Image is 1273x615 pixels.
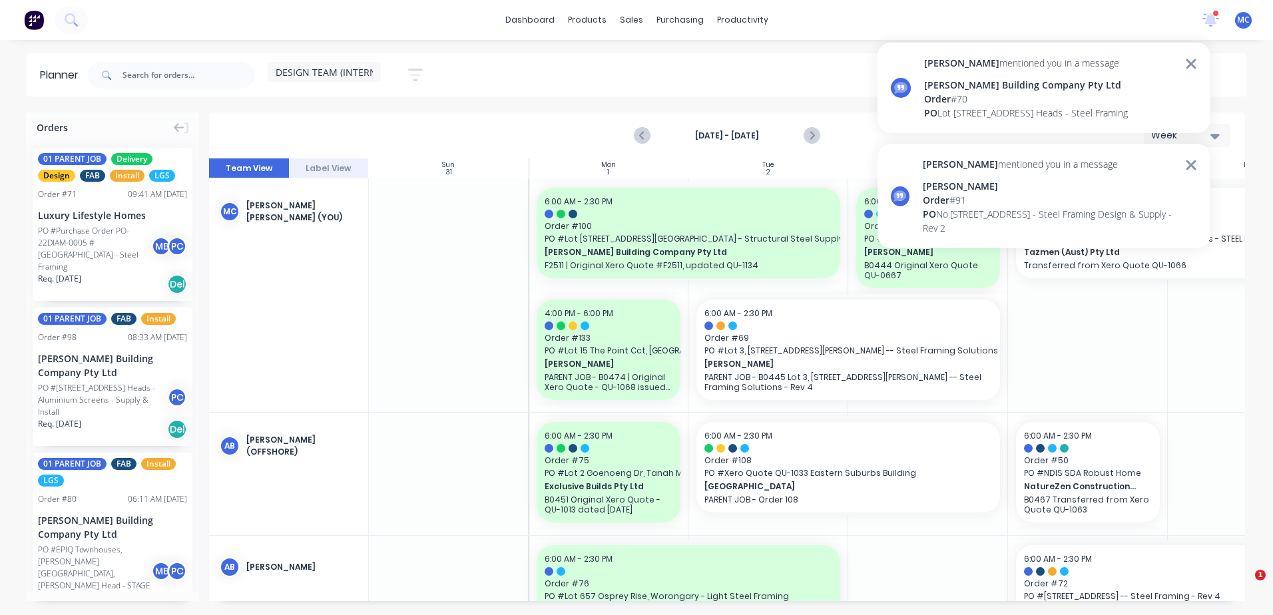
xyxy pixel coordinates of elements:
span: 6:00 AM - 2:30 PM [1024,430,1092,441]
div: MC [220,202,240,222]
div: Lot [STREET_ADDRESS] Heads - Steel Framing [924,106,1128,120]
span: Req. [DATE] [38,273,81,285]
span: PO # Lot 3, [STREET_ADDRESS][PERSON_NAME] -- Steel Framing Solutions - Rev 4 [704,345,992,357]
div: sales [613,10,650,30]
img: Factory [24,10,44,30]
span: Design [38,170,75,182]
span: FAB [111,313,136,325]
div: [PERSON_NAME] [246,561,358,573]
span: [PERSON_NAME] [924,57,999,69]
p: PARENT JOB - Order 108 [704,495,992,505]
span: NatureZen Constructions QLD Pty Ltd [1024,481,1139,493]
span: PO [924,106,937,119]
span: PO # NDIS SDA Robust Home [1024,467,1152,479]
p: B0467 Transferred from Xero Quote QU-1063 [1024,495,1152,514]
span: 01 PARENT JOB [38,458,107,470]
span: Order # 133 [545,332,672,344]
div: [PERSON_NAME] [PERSON_NAME] (You) [246,200,358,224]
span: Order # 75 [545,455,672,467]
div: Planner [40,67,85,83]
div: PC [167,561,187,581]
div: PO #EPIQ Townhouses, [PERSON_NAME][GEOGRAPHIC_DATA], [PERSON_NAME] Head - STAGE 1 (LW1) TH 6-11 [38,544,155,604]
span: DESIGN TEAM (INTERNAL) [276,65,390,79]
div: [PERSON_NAME] Building Company Pty Ltd [38,351,187,379]
div: 08:33 AM [DATE] [128,331,187,343]
span: 6:00 AM - 2:30 PM [704,430,772,441]
span: 6:00 AM - 2:30 PM [1024,553,1092,564]
div: products [561,10,613,30]
span: Exclusive Builds Pty Ltd [545,481,660,493]
strong: [DATE] - [DATE] [660,130,794,142]
div: PO #[STREET_ADDRESS] Heads - Aluminium Screens - Supply & Install [38,382,171,418]
span: Delivery [111,153,152,165]
input: Search for orders... [123,62,254,89]
span: Order # 50 [1024,455,1152,467]
div: mentioned you in a message [923,157,1177,171]
div: # 70 [924,92,1128,106]
span: Req. [DATE] [38,418,81,430]
span: 6:00 AM - 2:30 PM [545,196,613,207]
div: ME [151,236,171,256]
span: [GEOGRAPHIC_DATA] [704,481,963,493]
button: Team View [209,158,289,178]
div: [PERSON_NAME] (OFFSHORE) [246,434,358,458]
span: LGS [38,475,64,487]
span: 6:00 AM - 9:30 AM [864,196,934,207]
div: Mon [601,161,616,169]
div: Tue [762,161,774,169]
span: Order [924,93,951,105]
span: LGS [149,170,175,182]
span: PO # Lot 15 The Point Cct, [GEOGRAPHIC_DATA] [545,345,672,357]
span: PO # Lot 657 Osprey Rise, Worongary - Light Steel Framing [545,590,832,602]
div: Order # 98 [38,331,77,343]
span: Order [923,194,949,206]
div: Del [167,419,187,439]
div: ME [151,561,171,581]
span: [PERSON_NAME] [545,358,660,370]
span: [PERSON_NAME] Building Company Pty Ltd [545,246,804,258]
div: 06:11 AM [DATE] [128,493,187,505]
span: 01 PARENT JOB [38,153,107,165]
div: [PERSON_NAME] [923,179,1177,193]
p: PARENT JOB - B0474 | Original Xero Quote - QU-1068 issued [DATE] [545,372,672,392]
div: Order # 80 [38,493,77,505]
div: # 91 [923,193,1177,207]
p: B0444 Original Xero Quote QU-0667 [864,260,992,280]
span: FAB [111,458,136,470]
div: productivity [710,10,775,30]
p: B0451 Original Xero Quote - QU-1013 dated [DATE] [545,495,672,514]
span: [PERSON_NAME] [864,246,979,258]
div: [PERSON_NAME] Building Company Pty Ltd [38,513,187,541]
div: 2 [766,169,770,176]
span: Install [110,170,144,182]
div: 31 [445,169,452,176]
span: PO # Lot 2 Goenoeng Dr, Tanah Merah - Steel Framing [545,467,672,479]
div: PC [167,236,187,256]
div: AB [220,436,240,456]
div: 1 [607,169,609,176]
span: MC [1237,14,1250,26]
span: 01 PARENT JOB [38,313,107,325]
div: No.[STREET_ADDRESS] - Steel Framing Design & Supply - Rev 2 [923,207,1177,235]
div: 09:41 AM [DATE] [128,188,187,200]
span: PO [923,208,936,220]
div: purchasing [650,10,710,30]
span: Order # 68 [864,220,992,232]
div: PC [167,387,187,407]
span: Order # 69 [704,332,992,344]
div: AB [220,557,240,577]
div: Fri [1244,161,1252,169]
iframe: Intercom live chat [1228,570,1260,602]
button: Label View [289,158,369,178]
span: PO # Lot [STREET_ADDRESS][GEOGRAPHIC_DATA] - Structural Steel Supply [545,233,832,245]
span: 1 [1255,570,1266,580]
div: mentioned you in a message [924,56,1128,70]
div: Del [167,274,187,294]
span: Orders [37,120,68,134]
div: Luxury Lifestyle Homes [38,208,187,222]
span: Order # 76 [545,578,832,590]
span: Order # 108 [704,455,992,467]
div: PO #Purchase Order PO-22DIAM-0005 #[GEOGRAPHIC_DATA] - Steel Framing [38,225,155,273]
span: 6:00 AM - 2:30 PM [704,307,772,319]
div: Sun [442,161,455,169]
